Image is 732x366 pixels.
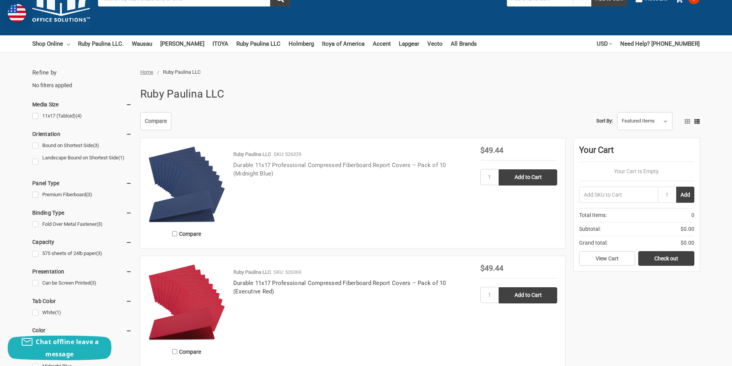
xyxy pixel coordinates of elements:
[233,280,446,295] a: Durable 11x17 Professional Compressed Fiberboard Report Covers – Pack of 10 (Executive Red)
[236,35,281,52] a: Ruby Paulina LLC
[76,113,82,119] span: (4)
[32,237,132,247] h5: Capacity
[373,35,391,52] a: Accent
[148,227,225,240] label: Compare
[148,146,225,223] img: Durable 11x17 Professional Compressed Fiberboard Report Covers – Pack of 10 (Midnight Blue)
[140,112,171,131] a: Compare
[36,338,99,358] span: Chat offline leave a message
[274,268,301,276] p: SKU: 526369
[638,251,694,266] a: Check out
[233,268,271,276] p: Ruby Paulina LLC
[499,169,557,185] input: Add to Cart
[579,211,607,219] span: Total Items:
[96,250,102,256] span: (3)
[172,231,177,236] input: Compare
[172,349,177,354] input: Compare
[32,278,132,288] a: Can be Screen Printed
[274,151,301,158] p: SKU: 526329
[691,211,694,219] span: 0
[32,153,132,171] a: Landscape Bound on Shortest Side
[427,35,443,52] a: Vecto
[55,310,61,315] span: (1)
[579,239,608,247] span: Grand total:
[32,68,132,89] div: No filters applied
[32,208,132,217] h5: Binding Type
[148,345,225,358] label: Compare
[32,35,70,52] a: Shop Online
[140,84,224,104] h1: Ruby Paulina LLC
[32,267,132,276] h5: Presentation
[132,35,152,52] a: Wausau
[597,35,612,52] a: USD
[163,69,201,75] span: Ruby Paulina LLC
[160,35,204,52] a: [PERSON_NAME]
[620,35,700,52] a: Need Help? [PHONE_NUMBER]
[32,190,132,200] a: Premium Fiberboard
[32,326,132,335] h5: Color
[233,162,446,177] a: Durable 11x17 Professional Compressed Fiberboard Report Covers – Pack of 10 (Midnight Blue)
[676,187,694,203] button: Add
[32,141,132,151] a: Bound on Shortest Side
[32,248,132,259] a: 575 sheets of 24lb paper
[322,35,365,52] a: Itoya of America
[579,225,601,233] span: Subtotal:
[233,151,271,158] p: Ruby Paulina LLC
[499,287,557,303] input: Add to Cart
[579,167,694,176] p: Your Cart Is Empty.
[596,115,613,127] label: Sort By:
[212,35,228,52] a: ITOYA
[90,280,96,286] span: (3)
[32,129,132,139] h5: Orientation
[8,4,26,22] img: duty and tax information for United States
[399,35,419,52] a: Lapgear
[96,221,103,227] span: (3)
[681,225,694,233] span: $0.00
[681,239,694,247] span: $0.00
[32,111,132,121] a: 11x17 (Tabloid)
[289,35,314,52] a: Holmberg
[480,146,503,155] span: $49.44
[148,264,225,341] img: Durable 11x17 Professional Compressed Fiberboard Report Covers – Pack of 10 (Executive Red)
[451,35,477,52] a: All Brands
[579,187,658,203] input: Add SKU to Cart
[32,296,132,306] h5: Tab Color
[32,100,132,109] h5: Media Size
[8,336,111,360] button: Chat offline leave a message
[93,142,99,148] span: (3)
[32,219,132,230] a: Fold Over Metal Fastener
[118,155,124,161] span: (1)
[32,308,132,318] a: White
[140,69,153,75] a: Home
[32,68,132,77] h5: Refine by
[579,144,694,162] div: Your Cart
[86,192,92,197] span: (3)
[579,251,635,266] a: View Cart
[480,263,503,273] span: $49.44
[32,179,132,188] h5: Panel Type
[78,35,124,52] a: Ruby Paulina LLC.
